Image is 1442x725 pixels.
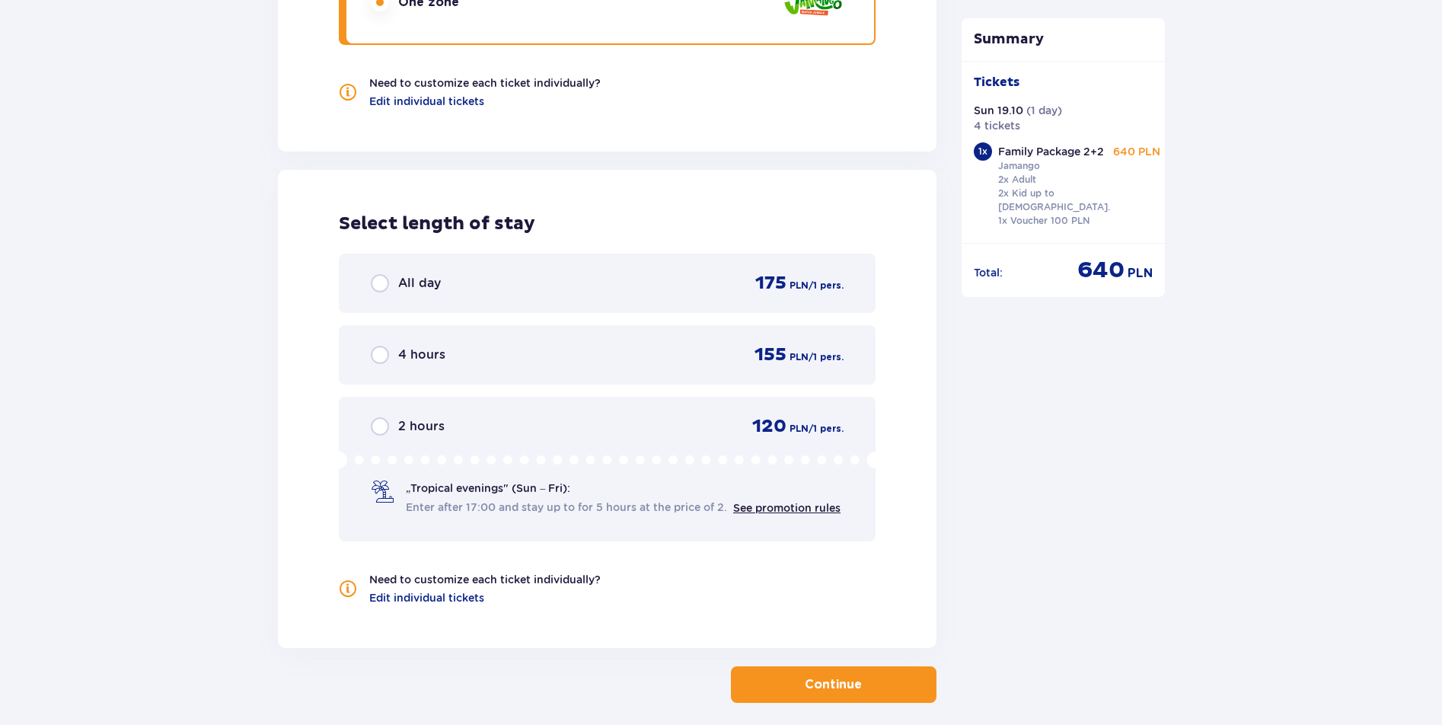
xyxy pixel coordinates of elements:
p: Need to customize each ticket individually? [369,572,601,587]
p: „Tropical evenings" (Sun – Fri): [406,481,570,496]
p: PLN [790,279,809,292]
p: Total : [974,265,1003,280]
p: All day [398,275,441,292]
p: 640 PLN [1113,144,1160,159]
a: Edit individual tickets [369,94,484,109]
p: Sun 19.10 [974,103,1023,118]
p: 2 hours [398,418,445,435]
p: / 1 pers. [809,279,844,292]
p: 4 hours [398,347,445,363]
p: Jamango [998,159,1040,173]
p: ( 1 day ) [1026,103,1062,118]
p: 2x Adult 2x Kid up to [DEMOGRAPHIC_DATA]. 1x Voucher 100 PLN [998,173,1110,228]
button: Continue [731,666,936,703]
p: 120 [752,415,786,438]
div: 1 x [974,142,992,161]
p: / 1 pers. [809,422,844,436]
p: 155 [754,343,786,366]
p: Select length of stay [339,212,876,235]
a: See promotion rules [733,502,841,514]
p: Continue [805,676,862,693]
a: Edit individual tickets [369,590,484,605]
p: Family Package 2+2 [998,144,1104,159]
p: 175 [755,272,786,295]
p: 640 [1077,256,1125,285]
p: Tickets [974,74,1019,91]
span: Enter after 17:00 and stay up to for 5 hours at the price of 2. [406,500,727,515]
p: Summary [962,30,1166,49]
p: PLN [790,350,809,364]
p: PLN [790,422,809,436]
p: PLN [1128,265,1153,282]
p: Need to customize each ticket individually? [369,75,601,91]
p: 4 tickets [974,118,1020,133]
p: / 1 pers. [809,350,844,364]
